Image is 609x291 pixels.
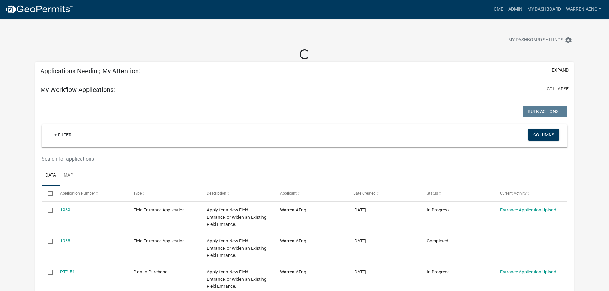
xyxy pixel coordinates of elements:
[427,191,438,195] span: Status
[488,3,506,15] a: Home
[353,238,366,243] span: 09/22/2025
[42,152,478,165] input: Search for applications
[564,3,604,15] a: WarrenIAEng
[500,207,556,212] a: Entrance Application Upload
[525,3,564,15] a: My Dashboard
[60,238,70,243] a: 1968
[508,36,563,44] span: My Dashboard Settings
[565,36,572,44] i: settings
[547,86,569,92] button: collapse
[421,186,494,201] datatable-header-cell: Status
[427,269,449,274] span: In Progress
[60,269,75,274] a: PTP-51
[42,186,54,201] datatable-header-cell: Select
[528,129,559,141] button: Columns
[207,191,226,195] span: Description
[494,186,567,201] datatable-header-cell: Current Activity
[280,207,306,212] span: WarrenIAEng
[347,186,420,201] datatable-header-cell: Date Created
[60,165,77,186] a: Map
[280,238,306,243] span: WarrenIAEng
[133,207,185,212] span: Field Entrance Application
[60,207,70,212] a: 1969
[500,269,556,274] a: Entrance Application Upload
[133,238,185,243] span: Field Entrance Application
[127,186,200,201] datatable-header-cell: Type
[503,34,577,46] button: My Dashboard Settingssettings
[427,238,448,243] span: Completed
[500,191,527,195] span: Current Activity
[506,3,525,15] a: Admin
[353,191,376,195] span: Date Created
[274,186,347,201] datatable-header-cell: Applicant
[133,191,142,195] span: Type
[54,186,127,201] datatable-header-cell: Application Number
[200,186,274,201] datatable-header-cell: Description
[280,191,297,195] span: Applicant
[207,207,267,227] span: Apply for a New Field Entrance, or Widen an Existing Field Entrance.
[133,269,167,274] span: Plan to Purchase
[40,86,115,94] h5: My Workflow Applications:
[207,238,267,258] span: Apply for a New Field Entrance, or Widen an Existing Field Entrance.
[42,165,60,186] a: Data
[49,129,77,141] a: + Filter
[523,106,567,117] button: Bulk Actions
[353,269,366,274] span: 09/16/2025
[40,67,140,75] h5: Applications Needing My Attention:
[207,269,267,289] span: Apply for a New Field Entrance, or Widen an Existing Field Entrance.
[427,207,449,212] span: In Progress
[552,67,569,73] button: expand
[60,191,95,195] span: Application Number
[280,269,306,274] span: WarrenIAEng
[353,207,366,212] span: 10/07/2025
